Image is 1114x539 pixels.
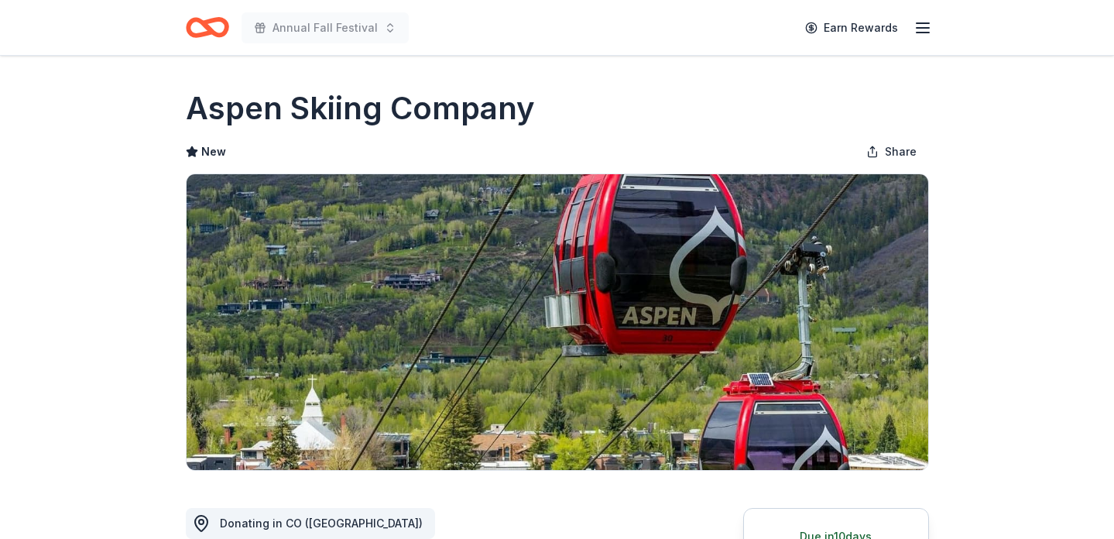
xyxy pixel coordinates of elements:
[796,14,907,42] a: Earn Rewards
[242,12,409,43] button: Annual Fall Festival
[201,142,226,161] span: New
[186,9,229,46] a: Home
[186,87,535,130] h1: Aspen Skiing Company
[220,517,423,530] span: Donating in CO ([GEOGRAPHIC_DATA])
[273,19,378,37] span: Annual Fall Festival
[854,136,929,167] button: Share
[885,142,917,161] span: Share
[187,174,928,470] img: Image for Aspen Skiing Company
